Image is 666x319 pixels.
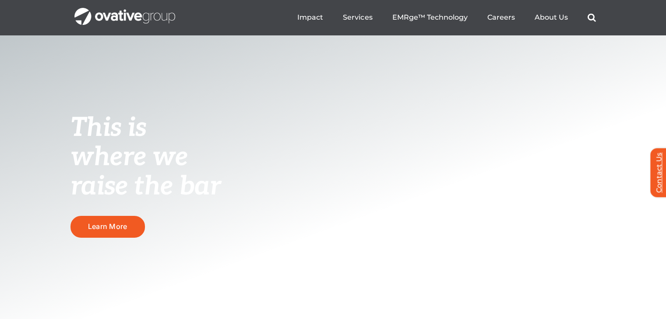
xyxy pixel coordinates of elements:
[70,142,221,202] span: where we raise the bar
[392,13,467,22] a: EMRge™ Technology
[297,13,323,22] a: Impact
[587,13,596,22] a: Search
[343,13,372,22] a: Services
[297,3,596,31] nav: Menu
[70,112,147,144] span: This is
[74,7,175,15] a: OG_Full_horizontal_WHT
[70,216,145,237] a: Learn More
[534,13,567,22] a: About Us
[88,222,127,231] span: Learn More
[487,13,514,22] a: Careers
